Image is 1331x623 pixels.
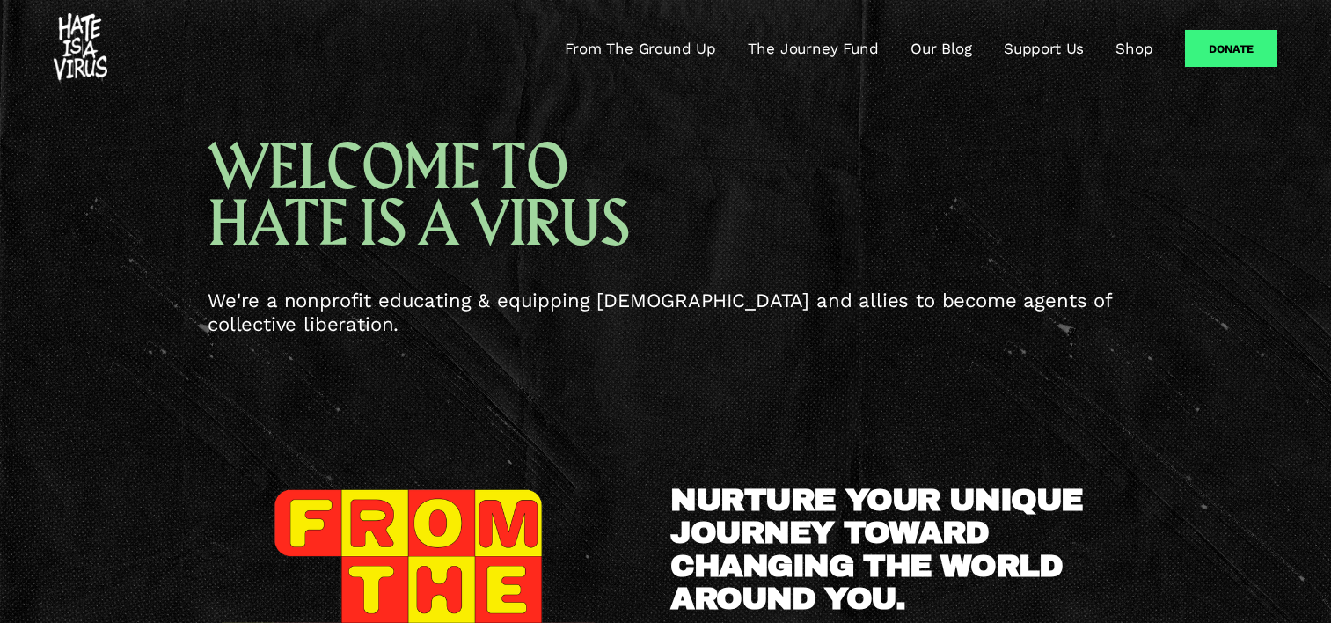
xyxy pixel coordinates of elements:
a: The Journey Fund [748,38,878,59]
span: We're a nonprofit educating & equipping [DEMOGRAPHIC_DATA] and allies to become agents of collect... [208,289,1119,335]
a: From The Ground Up [565,38,716,59]
a: Our Blog [910,38,972,59]
a: Support Us [1004,38,1084,59]
a: Shop [1115,38,1152,59]
span: WELCOME TO HATE IS A VIRUS [208,128,629,264]
strong: NURTURE YOUR UNIQUE JOURNEY TOWARD CHANGING THE WORLD AROUND YOU. [670,483,1092,616]
img: #HATEISAVIRUS [54,13,107,84]
a: Donate [1185,30,1277,67]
